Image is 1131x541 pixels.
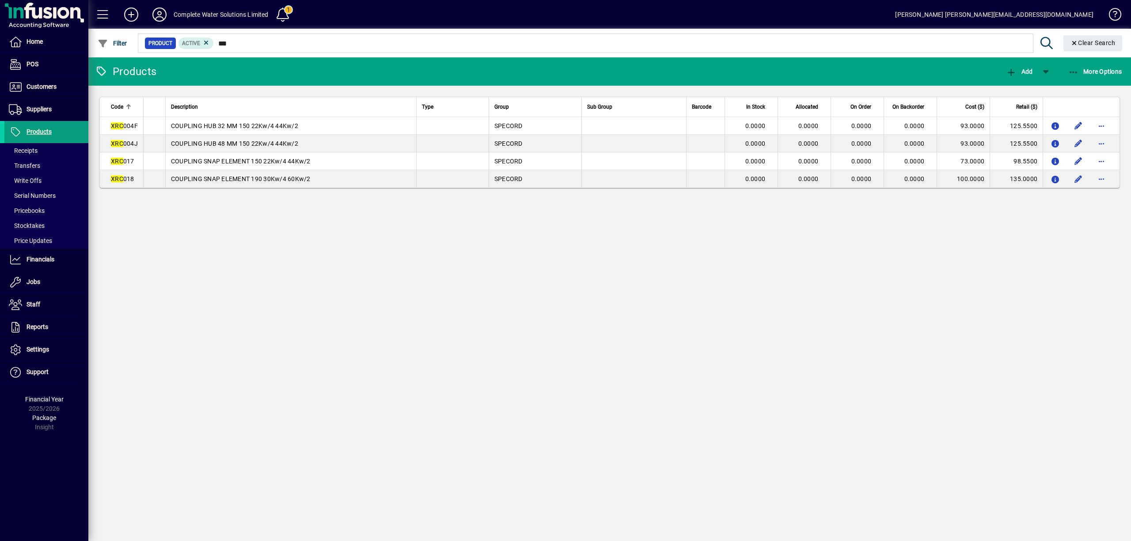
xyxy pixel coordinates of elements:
[27,83,57,90] span: Customers
[171,102,198,112] span: Description
[9,222,45,229] span: Stocktakes
[851,140,872,147] span: 0.0000
[1071,172,1085,186] button: Edit
[494,158,523,165] span: SPECORD
[904,122,925,129] span: 0.0000
[851,175,872,182] span: 0.0000
[692,102,719,112] div: Barcode
[1071,154,1085,168] button: Edit
[4,188,88,203] a: Serial Numbers
[745,140,766,147] span: 0.0000
[990,117,1043,135] td: 125.5500
[32,414,56,421] span: Package
[422,102,433,112] span: Type
[182,40,200,46] span: Active
[746,102,765,112] span: In Stock
[4,249,88,271] a: Financials
[494,102,509,112] span: Group
[836,102,879,112] div: On Order
[904,140,925,147] span: 0.0000
[895,8,1093,22] div: [PERSON_NAME] [PERSON_NAME][EMAIL_ADDRESS][DOMAIN_NAME]
[4,143,88,158] a: Receipts
[27,278,40,285] span: Jobs
[111,122,123,129] em: XRC
[745,122,766,129] span: 0.0000
[111,175,134,182] span: 018
[745,175,766,182] span: 0.0000
[148,39,172,48] span: Product
[937,117,990,135] td: 93.0000
[1071,136,1085,151] button: Edit
[4,316,88,338] a: Reports
[27,38,43,45] span: Home
[494,122,523,129] span: SPECORD
[171,158,311,165] span: COUPLING SNAP ELEMENT 150 22Kw/4 44Kw/2
[95,35,129,51] button: Filter
[1004,64,1035,79] button: Add
[27,61,38,68] span: POS
[889,102,932,112] div: On Backorder
[990,152,1043,170] td: 98.5500
[95,64,156,79] div: Products
[111,140,123,147] em: XRC
[798,175,819,182] span: 0.0000
[171,140,298,147] span: COUPLING HUB 48 MM 150 22Kw/4 44Kw/2
[9,177,42,184] span: Write Offs
[111,102,138,112] div: Code
[111,158,123,165] em: XRC
[798,158,819,165] span: 0.0000
[422,102,483,112] div: Type
[4,173,88,188] a: Write Offs
[1006,68,1032,75] span: Add
[783,102,826,112] div: Allocated
[1016,102,1037,112] span: Retail ($)
[798,140,819,147] span: 0.0000
[9,207,45,214] span: Pricebooks
[904,175,925,182] span: 0.0000
[4,98,88,121] a: Suppliers
[937,170,990,188] td: 100.0000
[1063,35,1123,51] button: Clear
[892,102,924,112] span: On Backorder
[937,152,990,170] td: 73.0000
[9,147,38,154] span: Receipts
[9,192,56,199] span: Serial Numbers
[27,128,52,135] span: Products
[25,396,64,403] span: Financial Year
[851,158,872,165] span: 0.0000
[171,175,311,182] span: COUPLING SNAP ELEMENT 190 30Kw/4 60Kw/2
[9,237,52,244] span: Price Updates
[1068,68,1122,75] span: More Options
[111,158,134,165] span: 017
[745,158,766,165] span: 0.0000
[990,170,1043,188] td: 135.0000
[851,122,872,129] span: 0.0000
[730,102,773,112] div: In Stock
[171,102,411,112] div: Description
[798,122,819,129] span: 0.0000
[692,102,711,112] span: Barcode
[4,361,88,383] a: Support
[1070,39,1116,46] span: Clear Search
[4,76,88,98] a: Customers
[990,135,1043,152] td: 125.5500
[27,256,54,263] span: Financials
[27,323,48,330] span: Reports
[494,102,576,112] div: Group
[4,203,88,218] a: Pricebooks
[494,140,523,147] span: SPECORD
[111,140,138,147] span: 004J
[4,158,88,173] a: Transfers
[796,102,818,112] span: Allocated
[4,31,88,53] a: Home
[27,106,52,113] span: Suppliers
[171,122,298,129] span: COUPLING HUB 32 MM 150 22Kw/4 44Kw/2
[4,294,88,316] a: Staff
[1066,64,1124,79] button: More Options
[27,346,49,353] span: Settings
[1094,154,1108,168] button: More options
[174,8,269,22] div: Complete Water Solutions Limited
[904,158,925,165] span: 0.0000
[98,40,127,47] span: Filter
[850,102,871,112] span: On Order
